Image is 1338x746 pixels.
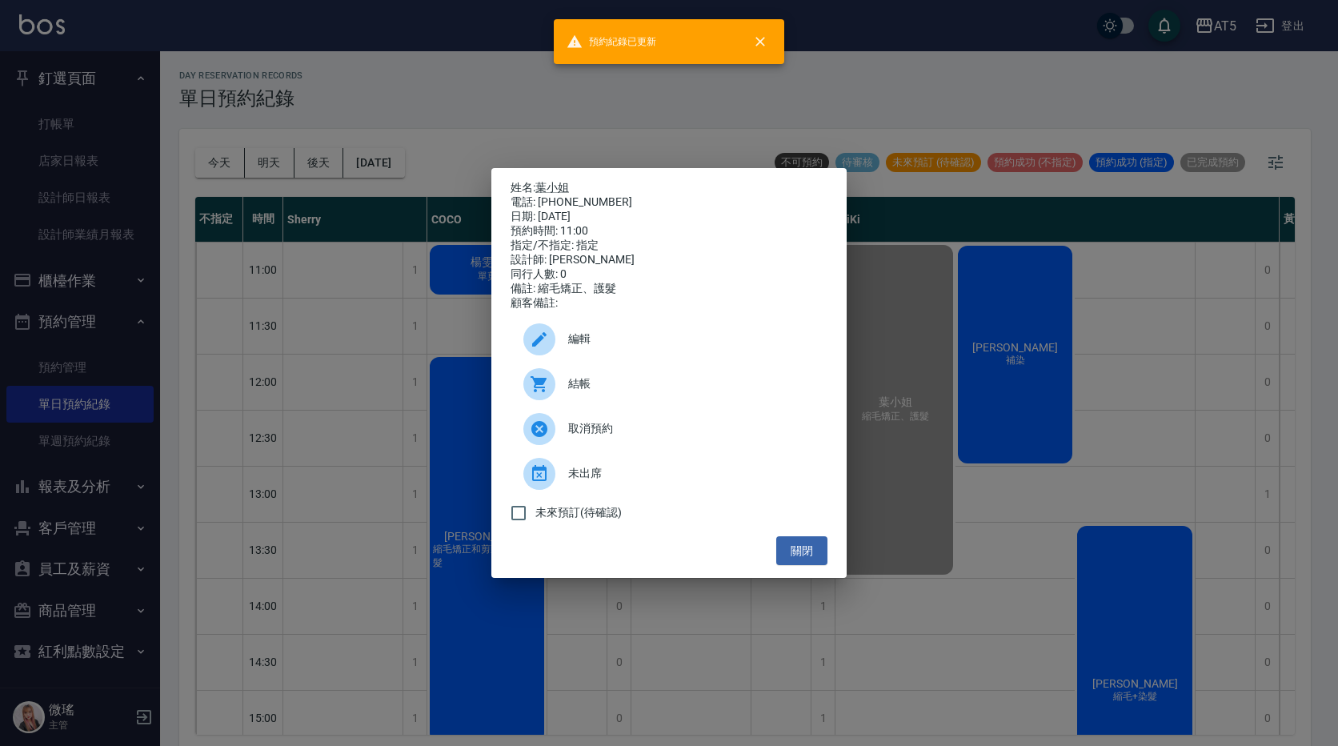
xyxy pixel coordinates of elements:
[511,282,827,296] div: 備註: 縮毛矯正、護髮
[511,181,827,195] p: 姓名:
[535,504,622,521] span: 未來預訂(待確認)
[535,181,569,194] a: 葉小姐
[568,465,815,482] span: 未出席
[511,253,827,267] div: 設計師: [PERSON_NAME]
[568,375,815,392] span: 結帳
[511,407,827,451] div: 取消預約
[511,362,827,407] a: 結帳
[568,420,815,437] span: 取消預約
[511,239,827,253] div: 指定/不指定: 指定
[511,267,827,282] div: 同行人數: 0
[776,536,827,566] button: 關閉
[743,24,778,59] button: close
[511,195,827,210] div: 電話: [PHONE_NUMBER]
[567,34,656,50] span: 預約紀錄已更新
[511,317,827,362] div: 編輯
[511,224,827,239] div: 預約時間: 11:00
[511,296,827,311] div: 顧客備註:
[568,331,815,347] span: 編輯
[511,451,827,496] div: 未出席
[511,210,827,224] div: 日期: [DATE]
